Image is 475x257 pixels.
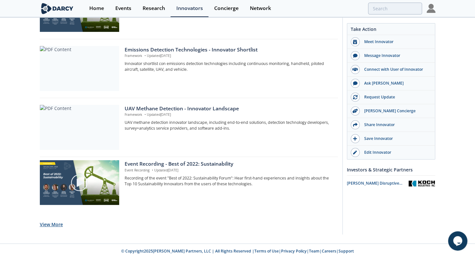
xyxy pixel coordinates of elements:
p: Framework Updated [DATE] [125,53,333,59]
div: Share Innovator [360,122,432,128]
img: Profile [427,4,435,13]
div: Events [115,6,131,11]
div: Investors & Strategic Partners [347,164,435,175]
span: • [143,112,147,117]
div: [PERSON_NAME] Concierge [360,108,432,114]
div: Message Innovator [360,53,432,59]
div: Edit Innovator [360,150,432,155]
img: play-chapters-gray.svg [70,174,88,192]
a: Privacy Policy [281,248,307,254]
div: Meet Innovator [360,39,432,45]
div: Save Innovator [360,136,432,142]
div: Connect with User of Innovator [360,67,432,72]
a: PDF Content UAV Methane Detection - Innovator Landscape Framework •Updated[DATE] UAV methane dete... [40,105,338,150]
span: • [143,53,147,58]
span: • [151,168,154,172]
a: PDF Content Emissions Detection Technologies - Innovator Shortlist Framework •Updated[DATE] Innov... [40,46,338,91]
p: Event Recording Updated [DATE] [125,168,333,173]
p: Innovator shortlist con emissions detection technologies including continuous monitoring, handhel... [125,61,333,73]
p: UAV methane detection innovator landscape, including end-to-end solutions, detection technology d... [125,120,333,132]
a: Edit Innovator [347,146,435,159]
div: Home [89,6,104,11]
a: Team [309,248,320,254]
div: Innovators [176,6,203,11]
iframe: chat widget [448,231,469,251]
a: Support [339,248,354,254]
div: Emissions Detection Technologies - Innovator Shortlist [125,46,333,54]
div: Network [250,6,271,11]
img: Koch Disruptive Technologies [408,180,435,187]
a: Terms of Use [254,248,279,254]
a: [PERSON_NAME] Disruptive Technologies Koch Disruptive Technologies [347,178,435,189]
a: Careers [322,248,336,254]
p: © Copyright 2025 [PERSON_NAME] Partners, LLC | All Rights Reserved | | | | | [15,248,460,254]
div: Concierge [214,6,239,11]
div: Ask [PERSON_NAME] [360,80,432,86]
img: Video Content [40,160,119,205]
a: Video Content Event Recording - Best of 2022: Sustainability Event Recording •Updated[DATE] Recor... [40,160,338,205]
button: Save Innovator [347,132,435,146]
img: logo-wide.svg [40,3,75,14]
div: Request Update [360,94,432,100]
div: [PERSON_NAME] Disruptive Technologies [347,180,408,186]
input: Advanced Search [368,3,422,14]
button: load more [40,216,63,232]
div: Event Recording - Best of 2022: Sustainability [125,160,333,168]
div: Take Action [347,26,435,35]
div: Research [143,6,165,11]
p: Recording of the event "Best of 2022: Sustainability Forum": Hear first-hand experiences and insi... [125,175,333,187]
div: UAV Methane Detection - Innovator Landscape [125,105,333,113]
p: Framework Updated [DATE] [125,112,333,117]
